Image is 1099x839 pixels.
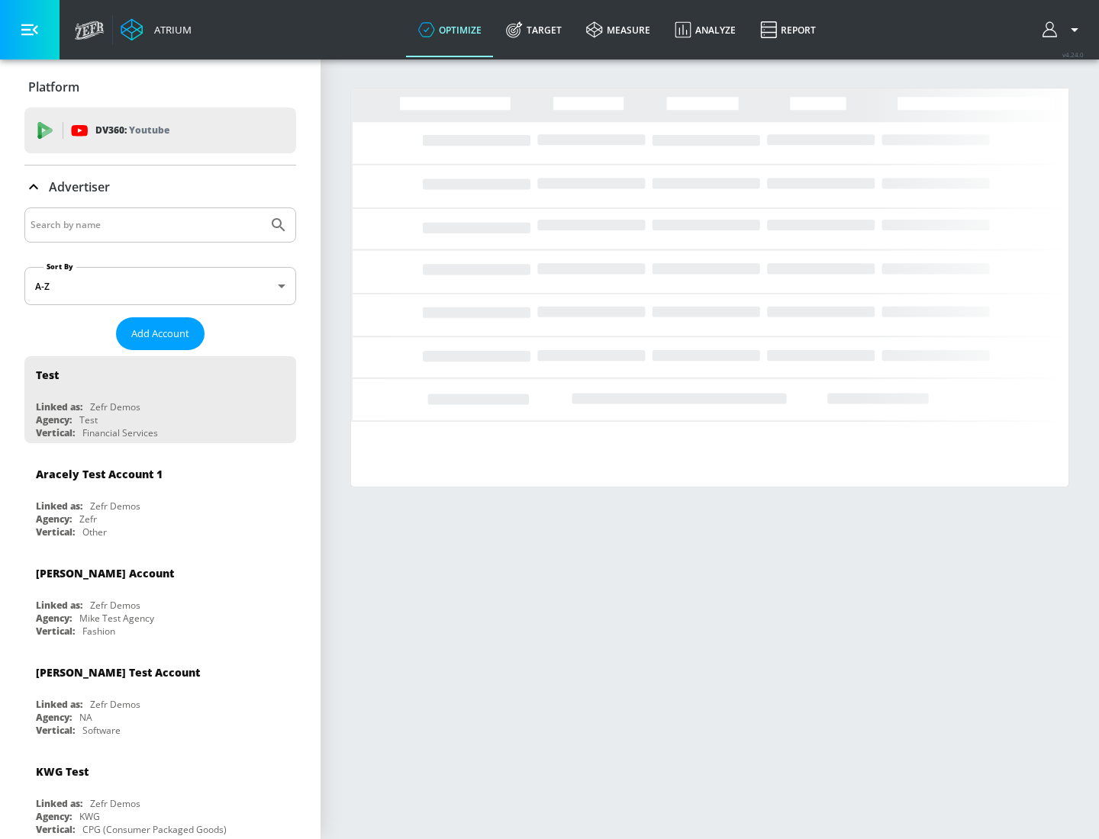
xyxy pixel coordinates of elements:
label: Sort By [44,262,76,272]
p: Advertiser [49,178,110,195]
a: Analyze [662,2,748,57]
div: KWG Test [36,764,89,779]
div: Agency: [36,612,72,625]
div: Linked as: [36,797,82,810]
a: Target [494,2,574,57]
div: Vertical: [36,724,75,737]
div: [PERSON_NAME] Test AccountLinked as:Zefr DemosAgency:NAVertical:Software [24,654,296,741]
div: Linked as: [36,400,82,413]
div: [PERSON_NAME] Test Account [36,665,200,680]
div: Advertiser [24,166,296,208]
button: Add Account [116,317,205,350]
div: Agency: [36,810,72,823]
div: Zefr [79,513,97,526]
div: Vertical: [36,823,75,836]
p: DV360: [95,122,169,139]
div: TestLinked as:Zefr DemosAgency:TestVertical:Financial Services [24,356,296,443]
div: Agency: [36,513,72,526]
p: Platform [28,79,79,95]
div: NA [79,711,92,724]
span: v 4.24.0 [1062,50,1084,59]
div: DV360: Youtube [24,108,296,153]
div: Test [36,368,59,382]
div: Fashion [82,625,115,638]
div: Software [82,724,121,737]
div: Platform [24,66,296,108]
div: Linked as: [36,698,82,711]
div: Vertical: [36,526,75,538]
div: Vertical: [36,625,75,638]
div: Other [82,526,107,538]
span: Add Account [131,325,189,342]
div: Agency: [36,413,72,426]
a: optimize [406,2,494,57]
div: [PERSON_NAME] AccountLinked as:Zefr DemosAgency:Mike Test AgencyVertical:Fashion [24,555,296,641]
div: KWG [79,810,100,823]
div: Zefr Demos [90,698,140,711]
div: Atrium [148,23,192,37]
div: Linked as: [36,500,82,513]
div: Zefr Demos [90,797,140,810]
div: Zefr Demos [90,500,140,513]
div: Vertical: [36,426,75,439]
a: measure [574,2,662,57]
div: Linked as: [36,599,82,612]
a: Atrium [121,18,192,41]
input: Search by name [31,215,262,235]
div: Agency: [36,711,72,724]
div: Test [79,413,98,426]
p: Youtube [129,122,169,138]
div: Aracely Test Account 1 [36,467,163,481]
div: Zefr Demos [90,400,140,413]
a: Report [748,2,828,57]
div: Mike Test Agency [79,612,154,625]
div: Financial Services [82,426,158,439]
div: A-Z [24,267,296,305]
div: Aracely Test Account 1Linked as:Zefr DemosAgency:ZefrVertical:Other [24,455,296,542]
div: [PERSON_NAME] Account [36,566,174,580]
div: Zefr Demos [90,599,140,612]
div: CPG (Consumer Packaged Goods) [82,823,227,836]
